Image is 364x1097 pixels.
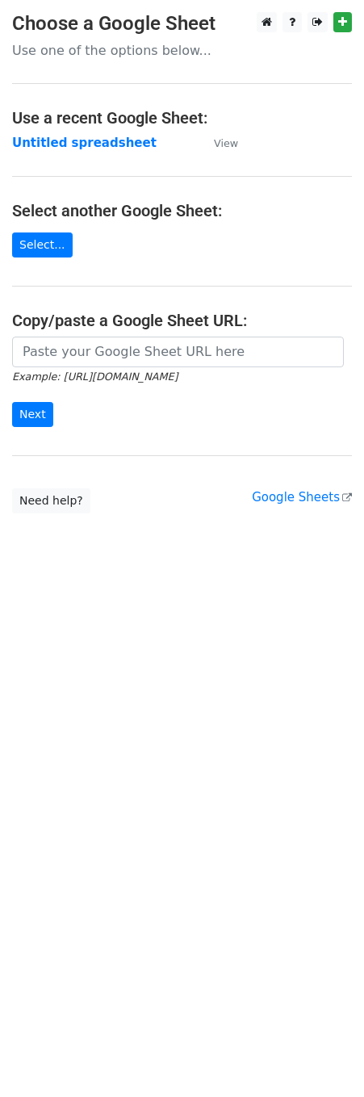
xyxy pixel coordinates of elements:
h3: Choose a Google Sheet [12,12,352,36]
p: Use one of the options below... [12,42,352,59]
small: Example: [URL][DOMAIN_NAME] [12,371,178,383]
input: Paste your Google Sheet URL here [12,337,344,367]
a: Need help? [12,488,90,513]
h4: Select another Google Sheet: [12,201,352,220]
a: Select... [12,232,73,258]
a: Google Sheets [252,490,352,505]
a: View [198,136,238,150]
small: View [214,137,238,149]
a: Untitled spreadsheet [12,136,157,150]
input: Next [12,402,53,427]
h4: Copy/paste a Google Sheet URL: [12,311,352,330]
h4: Use a recent Google Sheet: [12,108,352,128]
